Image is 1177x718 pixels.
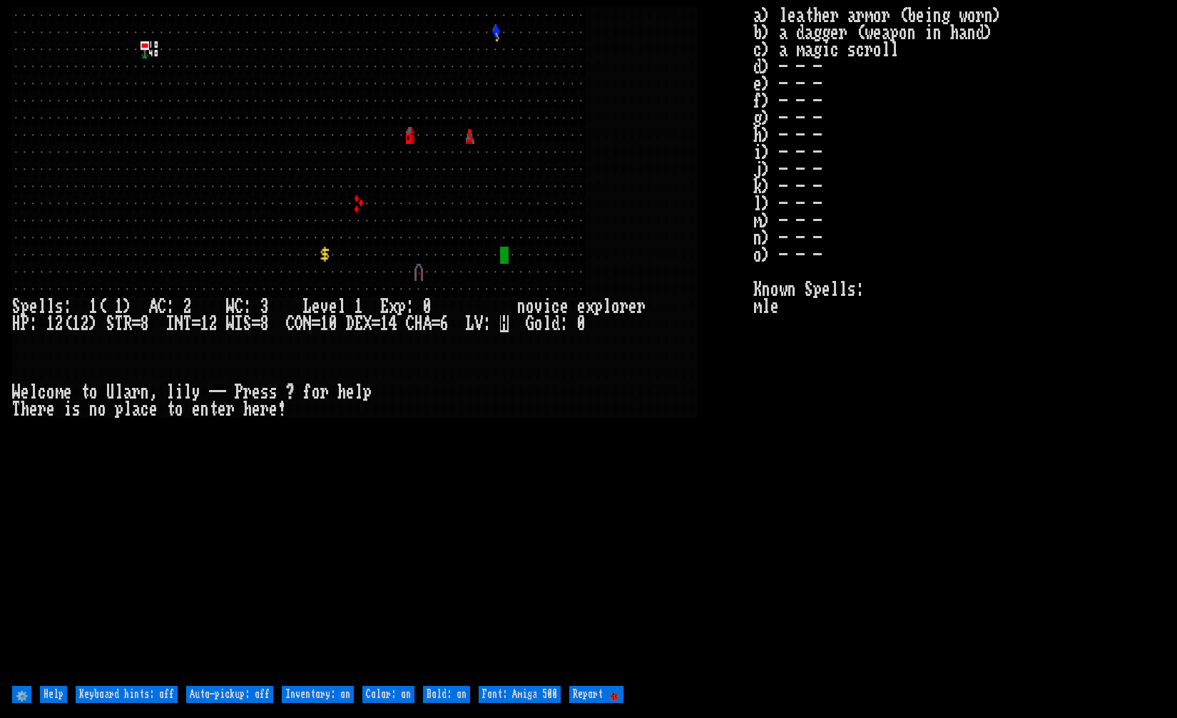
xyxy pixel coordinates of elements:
div: r [38,401,46,418]
div: G [526,315,534,332]
div: E [355,315,363,332]
div: C [235,298,243,315]
div: l [337,298,346,315]
div: r [226,401,235,418]
div: 2 [209,315,218,332]
input: Keyboard hints: off [76,686,178,703]
div: 1 [115,298,123,315]
div: p [363,384,372,401]
input: Auto-pickup: off [186,686,273,703]
div: 2 [81,315,89,332]
div: E [380,298,389,315]
div: l [46,298,55,315]
div: 8 [260,315,269,332]
div: W [226,315,235,332]
div: O [295,315,303,332]
div: n [141,384,149,401]
div: s [55,298,63,315]
div: s [260,384,269,401]
div: : [166,298,175,315]
div: n [517,298,526,315]
div: 0 [423,298,432,315]
div: H [12,315,21,332]
div: ! [277,401,286,418]
div: 2 [55,315,63,332]
div: e [329,298,337,315]
div: r [637,298,646,315]
div: n [200,401,209,418]
div: o [312,384,320,401]
div: r [260,401,269,418]
div: ) [89,315,98,332]
div: P [21,315,29,332]
div: L [303,298,312,315]
div: C [286,315,295,332]
div: X [363,315,372,332]
div: v [534,298,543,315]
div: m [55,384,63,401]
div: : [483,315,491,332]
div: : [29,315,38,332]
div: r [132,384,141,401]
div: p [594,298,603,315]
div: e [46,401,55,418]
div: , [149,384,158,401]
div: = [132,315,141,332]
div: e [218,401,226,418]
div: I [235,315,243,332]
div: l [123,401,132,418]
div: S [106,315,115,332]
div: h [243,401,252,418]
div: e [346,384,355,401]
div: s [72,401,81,418]
div: ) [123,298,132,315]
div: o [89,384,98,401]
div: N [175,315,183,332]
input: Help [40,686,67,703]
div: x [389,298,397,315]
div: I [166,315,175,332]
div: o [534,315,543,332]
div: 1 [320,315,329,332]
div: C [406,315,414,332]
div: i [543,298,551,315]
div: R [123,315,132,332]
div: 4 [389,315,397,332]
div: e [269,401,277,418]
div: r [243,384,252,401]
div: o [175,401,183,418]
div: = [372,315,380,332]
div: p [21,298,29,315]
div: ( [98,298,106,315]
div: t [209,401,218,418]
div: n [89,401,98,418]
div: i [63,401,72,418]
div: H [414,315,423,332]
div: : [560,315,569,332]
div: e [312,298,320,315]
div: P [235,384,243,401]
div: e [21,384,29,401]
div: : [63,298,72,315]
stats: a) leather armor (being worn) b) a dagger (weapon in hand) c) a magic scroll d) - - - e) - - - f)... [753,7,1166,682]
div: C [158,298,166,315]
div: = [312,315,320,332]
div: r [320,384,329,401]
div: e [29,401,38,418]
input: Font: Amiga 500 [479,686,561,703]
div: p [397,298,406,315]
div: V [474,315,483,332]
div: 0 [329,315,337,332]
div: o [526,298,534,315]
div: e [252,401,260,418]
div: 8 [141,315,149,332]
div: t [166,401,175,418]
div: e [628,298,637,315]
div: 1 [72,315,81,332]
div: a [132,401,141,418]
div: e [192,401,200,418]
div: y [192,384,200,401]
div: S [12,298,21,315]
div: = [252,315,260,332]
div: s [269,384,277,401]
